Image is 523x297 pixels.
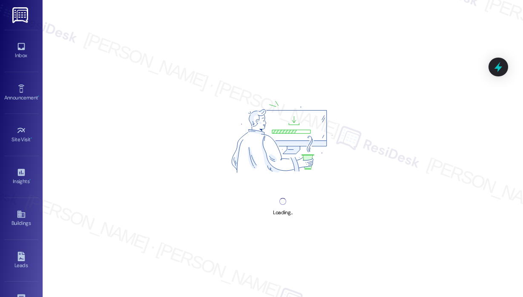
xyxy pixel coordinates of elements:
a: Inbox [4,39,38,62]
a: Buildings [4,207,38,230]
span: • [31,135,32,141]
a: Leads [4,249,38,272]
span: • [29,177,31,183]
span: • [38,93,39,99]
div: Loading... [273,208,292,217]
img: ResiDesk Logo [12,7,30,23]
a: Site Visit • [4,123,38,146]
a: Insights • [4,165,38,188]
